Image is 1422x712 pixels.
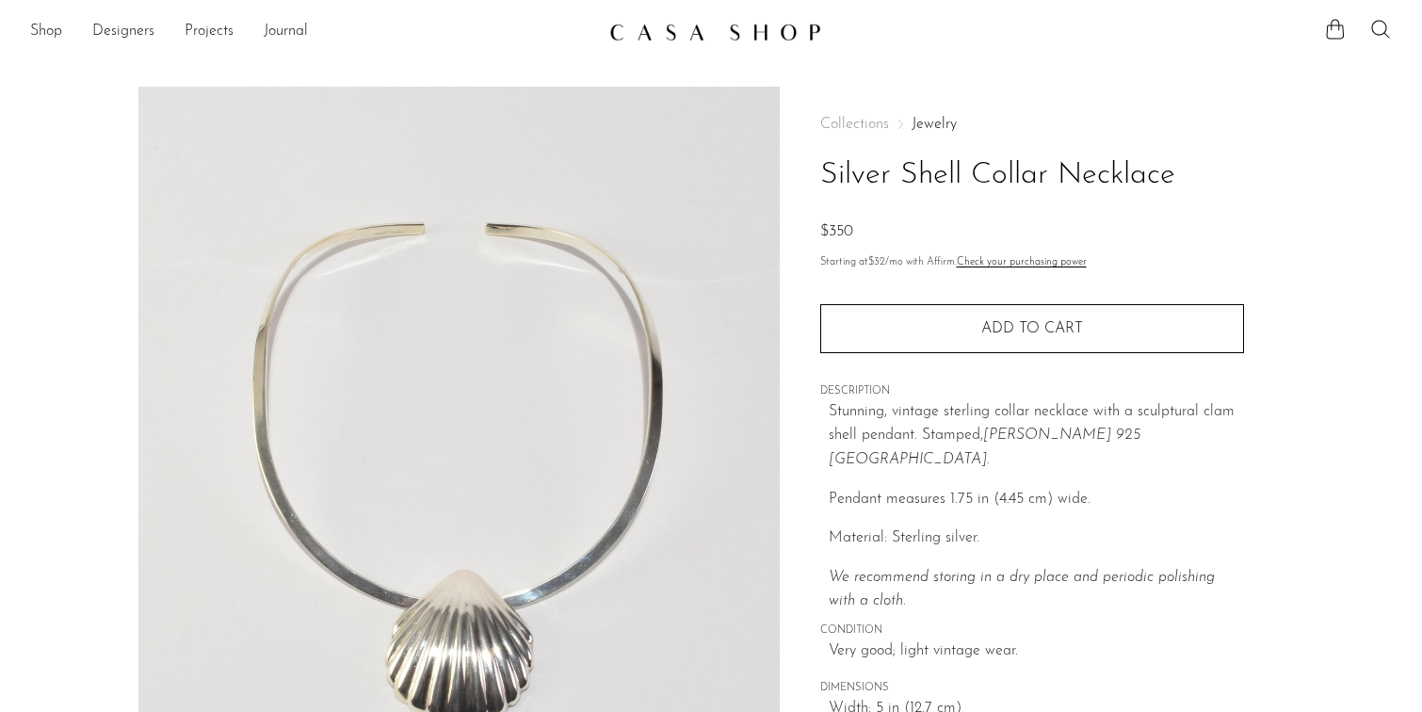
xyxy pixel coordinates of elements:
[820,304,1244,353] button: Add to cart
[829,526,1244,551] p: Material: Sterling silver.
[829,639,1244,664] span: Very good; light vintage wear.
[820,383,1244,400] span: DESCRIPTION
[829,428,1140,467] em: [PERSON_NAME] 925 [GEOGRAPHIC_DATA].
[820,117,889,132] span: Collections
[30,20,62,44] a: Shop
[981,320,1083,338] span: Add to cart
[92,20,154,44] a: Designers
[912,117,957,132] a: Jewelry
[30,16,594,48] nav: Desktop navigation
[185,20,234,44] a: Projects
[829,488,1244,512] p: Pendant measures 1.75 in (4.45 cm) wide.
[264,20,308,44] a: Journal
[829,570,1215,609] i: We recommend storing in a dry place and periodic polishing with a cloth.
[829,400,1244,473] p: Stunning, vintage sterling collar necklace with a sculptural clam shell pendant. Stamped,
[820,623,1244,639] span: CONDITION
[30,16,594,48] ul: NEW HEADER MENU
[820,224,853,239] span: $350
[820,254,1244,271] p: Starting at /mo with Affirm.
[820,680,1244,697] span: DIMENSIONS
[820,152,1244,200] h1: Silver Shell Collar Necklace
[820,117,1244,132] nav: Breadcrumbs
[868,257,885,267] span: $32
[957,257,1087,267] a: Check your purchasing power - Learn more about Affirm Financing (opens in modal)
